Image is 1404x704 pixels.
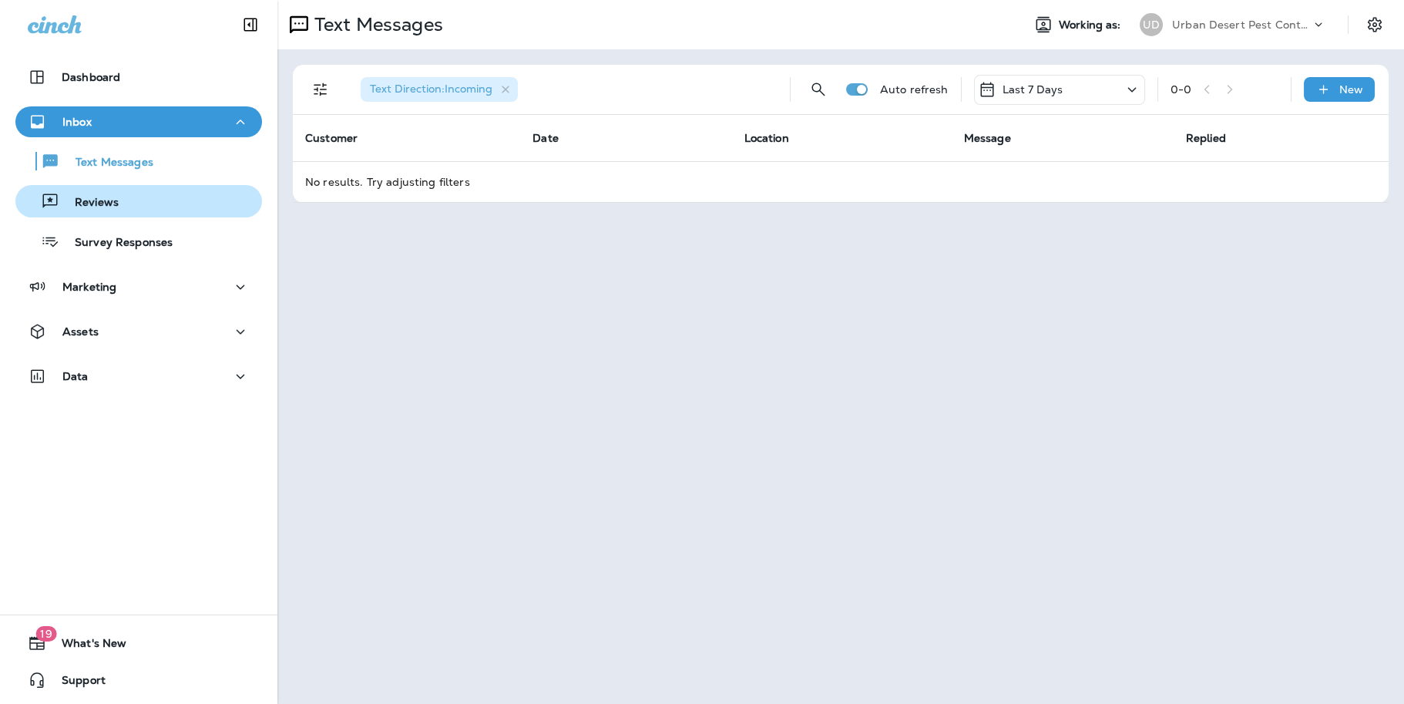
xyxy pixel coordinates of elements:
[1172,19,1311,31] p: Urban Desert Pest Control
[1140,13,1163,36] div: UD
[59,196,119,211] p: Reviews
[370,82,492,96] span: Text Direction : Incoming
[62,71,120,83] p: Dashboard
[1361,11,1389,39] button: Settings
[15,145,262,177] button: Text Messages
[62,281,116,293] p: Marketing
[15,665,262,696] button: Support
[1186,131,1226,145] span: Replied
[15,361,262,392] button: Data
[964,131,1011,145] span: Message
[229,9,272,40] button: Collapse Sidebar
[15,271,262,302] button: Marketing
[15,225,262,258] button: Survey Responses
[803,74,834,105] button: Search Messages
[305,131,358,145] span: Customer
[15,185,262,217] button: Reviews
[46,637,126,655] span: What's New
[15,106,262,137] button: Inbox
[305,74,336,105] button: Filters
[15,316,262,347] button: Assets
[35,626,56,642] span: 19
[62,370,89,382] p: Data
[60,156,153,170] p: Text Messages
[15,62,262,93] button: Dashboard
[46,674,106,692] span: Support
[1171,83,1191,96] div: 0 - 0
[532,131,559,145] span: Date
[59,236,173,251] p: Survey Responses
[1339,83,1363,96] p: New
[15,628,262,659] button: 19What's New
[880,83,949,96] p: Auto refresh
[293,161,1389,202] td: No results. Try adjusting filters
[1003,83,1063,96] p: Last 7 Days
[744,131,788,145] span: Location
[62,116,92,128] p: Inbox
[1059,19,1124,32] span: Working as:
[62,325,99,338] p: Assets
[308,13,443,36] p: Text Messages
[361,77,518,102] div: Text Direction:Incoming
